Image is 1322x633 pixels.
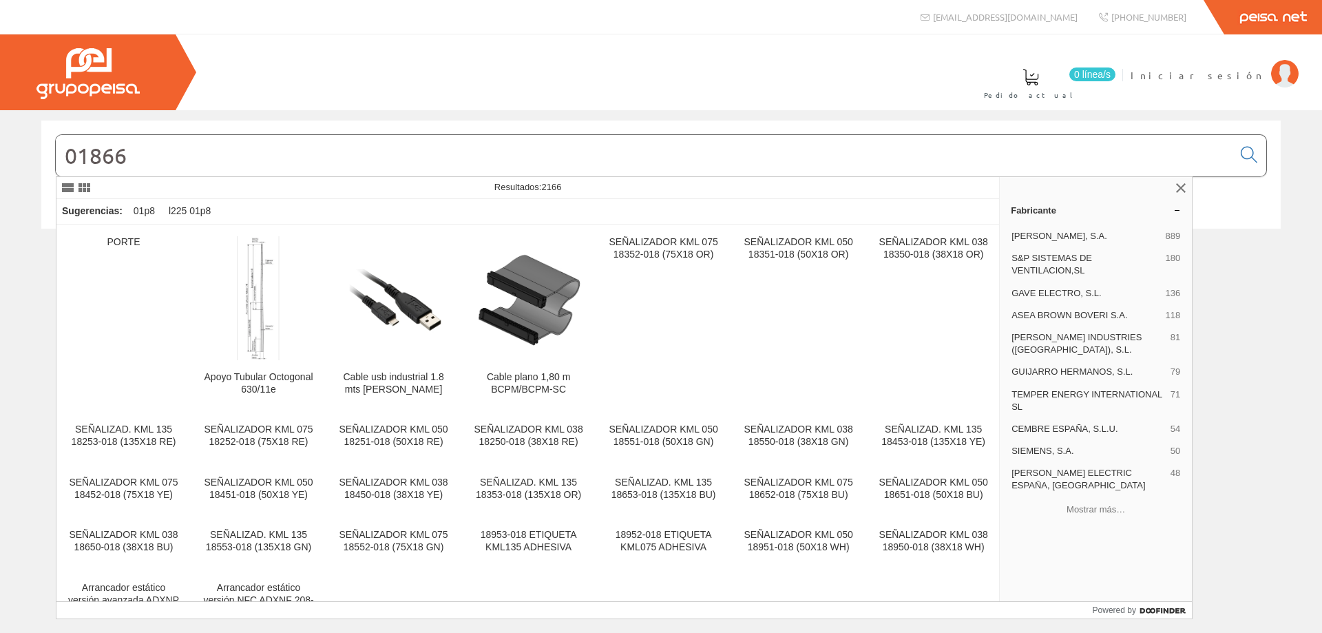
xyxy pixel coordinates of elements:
div: © Grupo Peisa [41,246,1281,258]
a: Cable usb industrial 1.8 mts schneider Cable usb industrial 1.8 mts [PERSON_NAME] [326,225,461,412]
span: 79 [1171,366,1180,378]
div: Arrancador estático versión NFC ADXNF 208-600V AC alimentado 100-240V AC 18A con NFC [202,582,315,632]
button: Mostrar más… [1005,499,1186,521]
a: SEÑALIZAD. KML 135 18553-018 (135X18 GN) [191,518,326,570]
a: SEÑALIZADOR KML 038 18550-018 (38X18 GN) [731,413,865,464]
span: 81 [1171,331,1180,356]
div: PORTE [67,236,180,249]
div: SEÑALIZADOR KML 038 18950-018 (38X18 WH) [877,529,989,554]
a: SEÑALIZADOR KML 038 18950-018 (38X18 WH) [866,518,1000,570]
a: 18952-018 ETIQUETA KML075 ADHESIVA [596,518,731,570]
a: SEÑALIZAD. KML 135 18453-018 (135X18 YE) [866,413,1000,464]
span: Pedido actual [984,88,1078,102]
div: SEÑALIZADOR KML 050 18451-018 (50X18 YE) [202,477,315,501]
div: SEÑALIZADOR KML 075 18352-018 (75X18 OR) [607,236,720,261]
a: SEÑALIZADOR KML 038 18650-018 (38X18 BU) [56,518,191,570]
a: SEÑALIZADOR KML 050 18651-018 (50X18 BU) [866,466,1000,517]
span: Resultados: [494,182,562,192]
div: SEÑALIZAD. KML 135 18253-018 (135X18 RE) [67,424,180,448]
a: SEÑALIZAD. KML 135 18253-018 (135X18 RE) [56,413,191,464]
span: SIEMENS, S.A. [1011,445,1165,457]
span: 48 [1171,467,1180,492]
img: Cable usb industrial 1.8 mts schneider [337,242,450,354]
div: Cable plano 1,80 m BCPM/BCPM-SC [472,371,585,396]
a: SEÑALIZADOR KML 075 18452-018 (75X18 YE) [56,466,191,517]
span: 0 línea/s [1069,68,1115,81]
span: Powered by [1093,604,1136,616]
span: ASEA BROWN BOVERI S.A. [1011,309,1160,322]
div: 18953-018 ETIQUETA KML135 ADHESIVA [472,529,585,554]
a: 18953-018 ETIQUETA KML135 ADHESIVA [461,518,596,570]
div: SEÑALIZAD. KML 135 18653-018 (135X18 BU) [607,477,720,501]
span: 54 [1171,423,1180,435]
input: Buscar... [56,135,1232,176]
div: Cable usb industrial 1.8 mts [PERSON_NAME] [337,371,450,396]
a: SEÑALIZADOR KML 038 18350-018 (38X18 OR) [866,225,1000,412]
div: SEÑALIZAD. KML 135 18453-018 (135X18 YE) [877,424,989,448]
div: SEÑALIZADOR KML 038 18250-018 (38X18 RE) [472,424,585,448]
span: 2166 [541,182,561,192]
span: Iniciar sesión [1131,68,1264,82]
div: Sugerencias: [56,202,125,221]
a: SEÑALIZADOR KML 050 18551-018 (50X18 GN) [596,413,731,464]
span: 136 [1165,287,1180,300]
span: 118 [1165,309,1180,322]
div: SEÑALIZADOR KML 050 18251-018 (50X18 RE) [337,424,450,448]
div: SEÑALIZAD. KML 135 18353-018 (135X18 OR) [472,477,585,501]
a: Iniciar sesión [1131,57,1299,70]
div: SEÑALIZADOR KML 038 18550-018 (38X18 GN) [742,424,854,448]
a: PORTE [56,225,191,412]
span: [PERSON_NAME] ELECTRIC ESPAÑA, [GEOGRAPHIC_DATA] [1011,467,1165,492]
div: SEÑALIZADOR KML 075 18652-018 (75X18 BU) [742,477,854,501]
a: SEÑALIZADOR KML 050 18251-018 (50X18 RE) [326,413,461,464]
span: S&P SISTEMAS DE VENTILACION,SL [1011,252,1160,277]
a: SEÑALIZADOR KML 050 18451-018 (50X18 YE) [191,466,326,517]
span: 180 [1165,252,1180,277]
span: GUIJARRO HERMANOS, S.L. [1011,366,1165,378]
div: SEÑALIZADOR KML 050 18951-018 (50X18 WH) [742,529,854,554]
img: Cable plano 1,80 m BCPM/BCPM-SC [472,242,585,354]
a: SEÑALIZAD. KML 135 18653-018 (135X18 BU) [596,466,731,517]
div: SEÑALIZADOR KML 075 18552-018 (75X18 GN) [337,529,450,554]
span: 889 [1165,230,1180,242]
a: SEÑALIZADOR KML 038 18450-018 (38X18 YE) [326,466,461,517]
img: Apoyo Tubular Octogonal 630/11e [237,236,280,360]
a: SEÑALIZADOR KML 075 18352-018 (75X18 OR) [596,225,731,412]
span: GAVE ELECTRO, S.L. [1011,287,1160,300]
span: [EMAIL_ADDRESS][DOMAIN_NAME] [933,11,1078,23]
a: SEÑALIZADOR KML 050 18951-018 (50X18 WH) [731,518,865,570]
div: SEÑALIZAD. KML 135 18553-018 (135X18 GN) [202,529,315,554]
div: SEÑALIZADOR KML 075 18252-018 (75X18 RE) [202,424,315,448]
div: l225 01p8 [163,199,217,224]
div: SEÑALIZADOR KML 050 18351-018 (50X18 OR) [742,236,854,261]
a: SEÑALIZADOR KML 075 18252-018 (75X18 RE) [191,413,326,464]
a: SEÑALIZADOR KML 038 18250-018 (38X18 RE) [461,413,596,464]
span: [PERSON_NAME] INDUSTRIES ([GEOGRAPHIC_DATA]), S.L. [1011,331,1165,356]
div: SEÑALIZADOR KML 050 18651-018 (50X18 BU) [877,477,989,501]
a: Powered by [1093,602,1193,619]
a: Fabricante [1000,199,1192,221]
span: TEMPER ENERGY INTERNATIONAL SL [1011,388,1165,413]
a: Cable plano 1,80 m BCPM/BCPM-SC Cable plano 1,80 m BCPM/BCPM-SC [461,225,596,412]
div: SEÑALIZADOR KML 038 18350-018 (38X18 OR) [877,236,989,261]
div: SEÑALIZADOR KML 038 18450-018 (38X18 YE) [337,477,450,501]
a: SEÑALIZADOR KML 075 18652-018 (75X18 BU) [731,466,865,517]
a: Apoyo Tubular Octogonal 630/11e Apoyo Tubular Octogonal 630/11e [191,225,326,412]
div: Apoyo Tubular Octogonal 630/11e [202,371,315,396]
img: Grupo Peisa [36,48,140,99]
div: 18952-018 ETIQUETA KML075 ADHESIVA [607,529,720,554]
div: 01p8 [128,199,160,224]
div: SEÑALIZADOR KML 075 18452-018 (75X18 YE) [67,477,180,501]
a: SEÑALIZADOR KML 075 18552-018 (75X18 GN) [326,518,461,570]
span: [PERSON_NAME], S.A. [1011,230,1160,242]
div: SEÑALIZADOR KML 038 18650-018 (38X18 BU) [67,529,180,554]
span: 50 [1171,445,1180,457]
a: SEÑALIZADOR KML 050 18351-018 (50X18 OR) [731,225,865,412]
span: [PHONE_NUMBER] [1111,11,1186,23]
a: SEÑALIZAD. KML 135 18353-018 (135X18 OR) [461,466,596,517]
span: CEMBRE ESPAÑA, S.L.U. [1011,423,1165,435]
div: SEÑALIZADOR KML 050 18551-018 (50X18 GN) [607,424,720,448]
span: 71 [1171,388,1180,413]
